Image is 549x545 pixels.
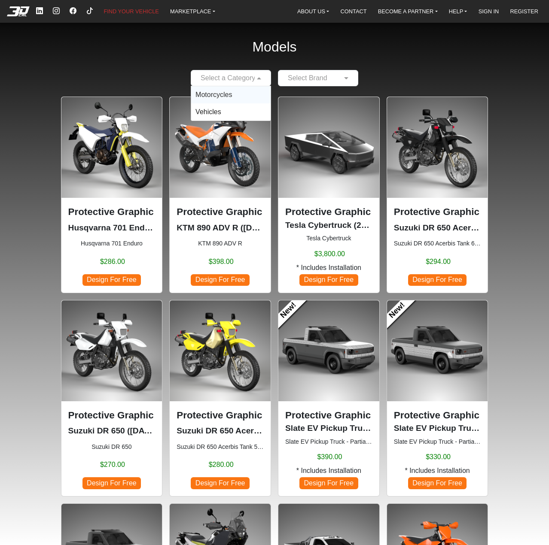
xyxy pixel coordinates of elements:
[177,442,264,451] small: Suzuki DR 650 Acerbis Tank 5.3 Gl
[100,4,162,18] a: FIND YOUR VEHICLE
[278,97,379,198] img: Cybertrucknull2024
[387,300,488,401] img: EV Pickup TruckHalf Bottom Set2026
[299,274,358,286] span: Design For Free
[61,97,162,198] img: 701 Enduronull2016-2024
[394,437,481,446] small: Slate EV Pickup Truck - Partial Wrapping Kit
[61,300,162,401] img: DR 6501996-2024
[394,408,481,423] p: Protective Graphic Kit
[375,4,441,18] a: BECOME A PARTNER
[314,249,345,259] span: $3,800.00
[394,422,481,435] p: Slate EV Pickup Truck Half Bottom Set (2026)
[294,4,332,18] a: ABOUT US
[278,300,379,401] img: EV Pickup TruckHalf Top Set2026
[177,205,264,219] p: Protective Graphic Kit
[426,452,451,462] span: $330.00
[177,425,264,437] p: Suzuki DR 650 Acerbis Tank 5.3 Gl (1996-2024)
[405,466,470,476] span: * Includes Installation
[82,274,141,286] span: Design For Free
[177,408,264,423] p: Protective Graphic Kit
[387,300,488,497] div: Slate EV Pickup Truck - Partial Wrapping Kit
[506,4,541,18] a: REGISTER
[177,222,264,234] p: KTM 890 ADV R (2023-2025)
[285,234,372,243] small: Tesla Cybertruck
[100,460,125,470] span: $270.00
[169,97,271,293] div: KTM 890 ADV R
[61,97,163,293] div: Husqvarna 701 Enduro
[475,4,503,18] a: SIGN IN
[296,466,361,476] span: * Includes Installation
[394,239,481,248] small: Suzuki DR 650 Acerbis Tank 6.6 Gl
[445,4,471,18] a: HELP
[167,4,219,18] a: MARKETPLACE
[195,108,221,115] span: Vehicles
[285,219,372,232] p: Tesla Cybertruck (2024)
[285,437,372,446] small: Slate EV Pickup Truck - Partial Wrapping Kit
[195,91,232,98] span: Motorcycles
[317,452,342,462] span: $390.00
[426,257,451,267] span: $294.00
[68,205,156,219] p: Protective Graphic Kit
[278,300,380,497] div: Slate EV Pickup Truck - Partial Wrapping Kit
[252,27,296,67] h2: Models
[285,205,372,219] p: Protective Graphic Kit
[170,97,271,198] img: 890 ADV R null2023-2025
[271,293,306,328] a: New!
[170,300,271,401] img: DR 650Acerbis Tank 5.3 Gl1996-2024
[394,222,481,234] p: Suzuki DR 650 Acerbis Tank 6.6 Gl (1996-2024)
[285,408,372,423] p: Protective Graphic Kit
[82,477,141,489] span: Design For Free
[191,274,249,286] span: Design For Free
[68,425,156,437] p: Suzuki DR 650 (1996-2024)
[100,257,125,267] span: $286.00
[68,408,156,423] p: Protective Graphic Kit
[296,263,361,273] span: * Includes Installation
[68,239,156,248] small: Husqvarna 701 Enduro
[68,442,156,451] small: Suzuki DR 650
[68,222,156,234] p: Husqvarna 701 Enduro (2016-2024)
[169,300,271,497] div: Suzuki DR 650 Acerbis Tank 5.3 Gl
[380,293,415,328] a: New!
[394,205,481,219] p: Protective Graphic Kit
[209,460,234,470] span: $280.00
[285,422,372,435] p: Slate EV Pickup Truck Half Top Set (2026)
[337,4,370,18] a: CONTACT
[299,477,358,489] span: Design For Free
[278,97,380,293] div: Tesla Cybertruck
[408,477,467,489] span: Design For Free
[387,97,488,293] div: Suzuki DR 650 Acerbis Tank 6.6 Gl
[387,97,488,198] img: DR 650Acerbis Tank 6.6 Gl1996-2024
[408,274,467,286] span: Design For Free
[191,477,249,489] span: Design For Free
[177,239,264,248] small: KTM 890 ADV R
[61,300,163,497] div: Suzuki DR 650
[191,86,271,121] ng-dropdown-panel: Options List
[209,257,234,267] span: $398.00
